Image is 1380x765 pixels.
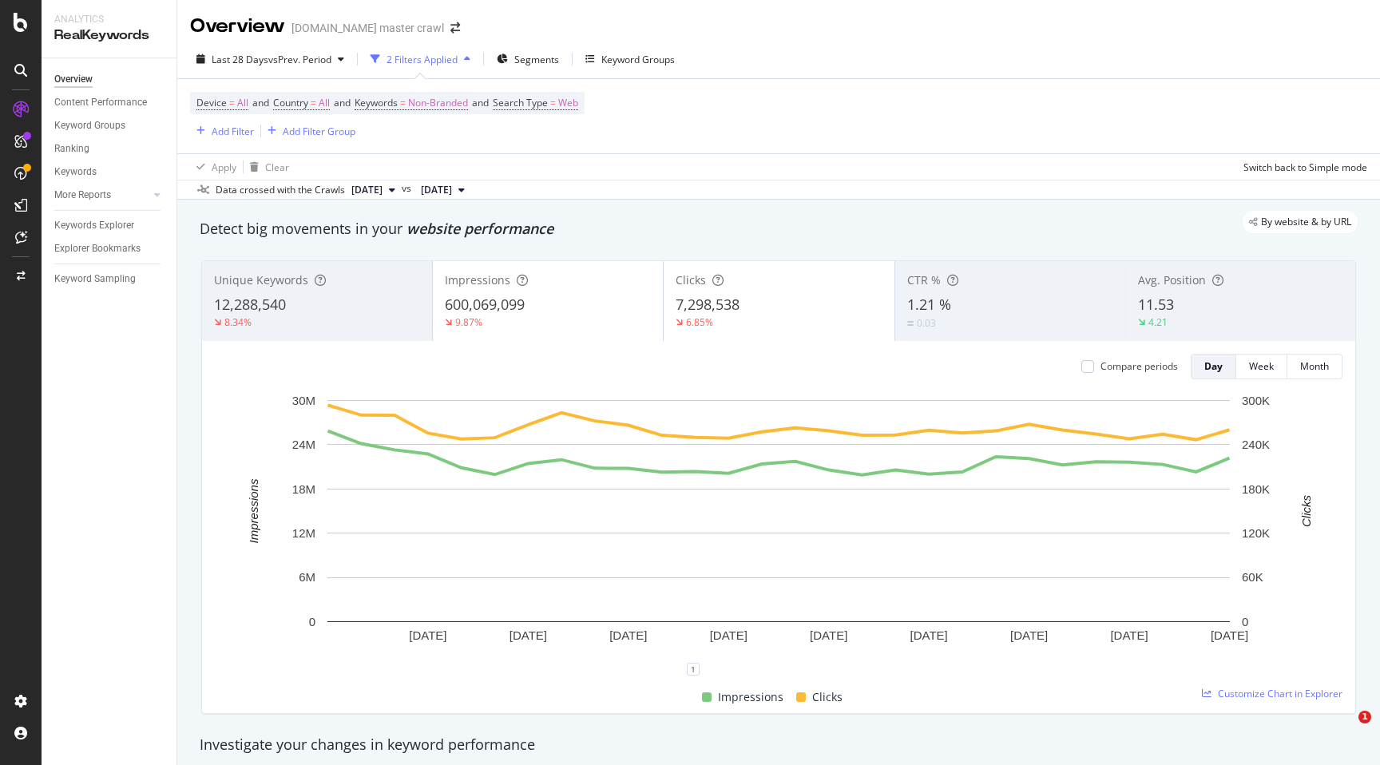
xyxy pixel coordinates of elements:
[237,92,248,114] span: All
[292,482,315,496] text: 18M
[1138,272,1206,287] span: Avg. Position
[273,96,308,109] span: Country
[910,628,948,642] text: [DATE]
[54,26,164,45] div: RealKeywords
[1218,687,1342,700] span: Customize Chart in Explorer
[355,96,398,109] span: Keywords
[291,20,444,36] div: [DOMAIN_NAME] master crawl
[1243,211,1358,233] div: legacy label
[550,96,556,109] span: =
[1242,570,1263,584] text: 60K
[190,121,254,141] button: Add Filter
[1237,154,1367,180] button: Switch back to Simple mode
[450,22,460,34] div: arrow-right-arrow-left
[311,96,316,109] span: =
[299,570,315,584] text: 6M
[224,315,252,329] div: 8.34%
[676,272,706,287] span: Clicks
[244,154,289,180] button: Clear
[1243,161,1367,174] div: Switch back to Simple mode
[54,187,111,204] div: More Reports
[190,46,351,72] button: Last 28 DaysvsPrev. Period
[686,315,713,329] div: 6.85%
[252,96,269,109] span: and
[409,628,446,642] text: [DATE]
[718,688,783,707] span: Impressions
[54,141,165,157] a: Ranking
[1299,494,1313,526] text: Clicks
[351,183,383,197] span: 2025 Sep. 29th
[54,164,97,180] div: Keywords
[579,46,681,72] button: Keyword Groups
[261,121,355,141] button: Add Filter Group
[54,187,149,204] a: More Reports
[1242,482,1270,496] text: 180K
[54,164,165,180] a: Keywords
[54,271,165,287] a: Keyword Sampling
[514,53,559,66] span: Segments
[408,92,468,114] span: Non-Branded
[907,321,914,326] img: Equal
[1110,628,1148,642] text: [DATE]
[54,240,165,257] a: Explorer Bookmarks
[54,94,147,111] div: Content Performance
[190,154,236,180] button: Apply
[1261,217,1351,227] span: By website & by URL
[1358,711,1371,723] span: 1
[212,125,254,138] div: Add Filter
[200,735,1358,755] div: Investigate your changes in keyword performance
[1287,354,1342,379] button: Month
[292,438,315,451] text: 24M
[917,316,936,330] div: 0.03
[212,53,268,66] span: Last 28 Days
[1010,628,1048,642] text: [DATE]
[216,183,345,197] div: Data crossed with the Crawls
[1249,359,1274,373] div: Week
[812,688,843,707] span: Clicks
[54,141,89,157] div: Ranking
[292,394,315,407] text: 30M
[214,295,286,314] span: 12,288,540
[1242,615,1248,628] text: 0
[609,628,647,642] text: [DATE]
[493,96,548,109] span: Search Type
[455,315,482,329] div: 9.87%
[215,392,1342,669] svg: A chart.
[54,217,165,234] a: Keywords Explorer
[247,478,260,543] text: Impressions
[54,240,141,257] div: Explorer Bookmarks
[54,217,134,234] div: Keywords Explorer
[1138,295,1174,314] span: 11.53
[309,615,315,628] text: 0
[1242,394,1270,407] text: 300K
[1326,711,1364,749] iframe: Intercom live chat
[414,180,471,200] button: [DATE]
[907,272,941,287] span: CTR %
[1148,315,1168,329] div: 4.21
[810,628,847,642] text: [DATE]
[421,183,452,197] span: 2025 Sep. 1st
[402,181,414,196] span: vs
[601,53,675,66] div: Keyword Groups
[558,92,578,114] span: Web
[54,94,165,111] a: Content Performance
[1204,359,1223,373] div: Day
[265,161,289,174] div: Clear
[472,96,489,109] span: and
[229,96,235,109] span: =
[54,271,136,287] div: Keyword Sampling
[1191,354,1236,379] button: Day
[1300,359,1329,373] div: Month
[1236,354,1287,379] button: Week
[214,272,308,287] span: Unique Keywords
[319,92,330,114] span: All
[907,295,951,314] span: 1.21 %
[268,53,331,66] span: vs Prev. Period
[710,628,747,642] text: [DATE]
[54,13,164,26] div: Analytics
[1100,359,1178,373] div: Compare periods
[1242,438,1270,451] text: 240K
[54,117,125,134] div: Keyword Groups
[364,46,477,72] button: 2 Filters Applied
